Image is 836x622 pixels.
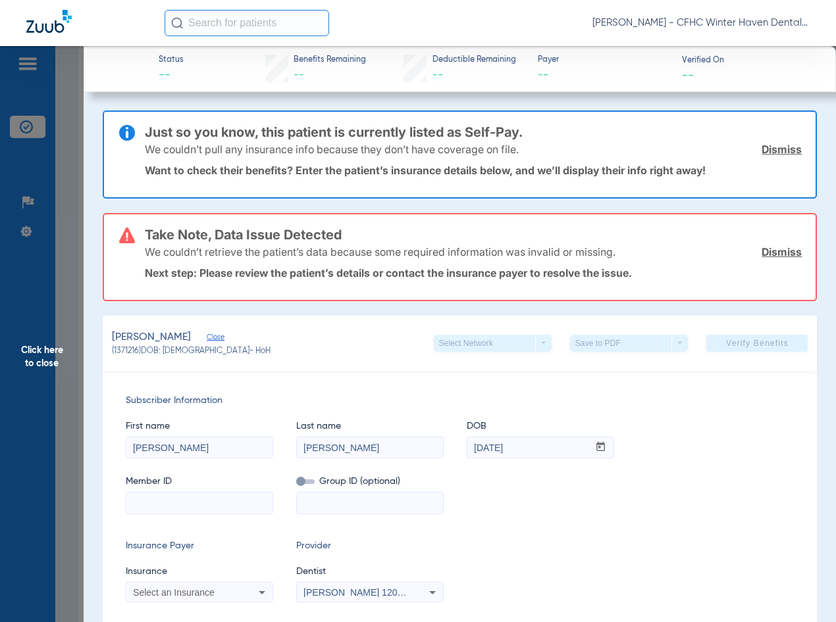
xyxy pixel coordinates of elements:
[126,539,273,553] span: Insurance Payer
[770,559,836,622] iframe: Chat Widget
[126,419,273,433] span: First name
[467,419,614,433] span: DOB
[296,565,444,579] span: Dentist
[145,228,802,241] h3: Take Note, Data Issue Detected
[145,143,519,156] p: We couldn’t pull any insurance info because they don’t have coverage on file.
[145,245,615,258] p: We couldn’t retrieve the patient’s data because some required information was invalid or missing.
[159,55,184,66] span: Status
[588,437,614,458] button: Open calendar
[26,10,72,33] img: Zuub Logo
[592,16,810,30] span: [PERSON_NAME] - CFHC Winter Haven Dental
[159,67,184,84] span: --
[145,164,802,177] p: Want to check their benefits? Enter the patient’s insurance details below, and we’ll display thei...
[294,70,304,80] span: --
[112,329,191,346] span: [PERSON_NAME]
[119,227,135,243] img: error-icon
[126,394,795,408] span: Subscriber Information
[303,587,433,598] span: [PERSON_NAME] 1205191939
[762,245,802,258] a: Dismiss
[682,68,694,82] span: --
[112,346,271,358] span: (1371216) DOB: [DEMOGRAPHIC_DATA] - HoH
[119,125,135,141] img: info-icon
[296,419,444,433] span: Last name
[126,565,273,579] span: Insurance
[296,475,444,489] span: Group ID (optional)
[762,143,802,156] a: Dismiss
[207,333,219,345] span: Close
[145,126,802,139] h3: Just so you know, this patient is currently listed as Self-Pay.
[294,55,366,66] span: Benefits Remaining
[432,55,516,66] span: Deductible Remaining
[682,55,815,67] span: Verified On
[133,587,215,598] span: Select an Insurance
[165,10,329,36] input: Search for patients
[296,539,444,553] span: Provider
[538,55,671,66] span: Payer
[145,266,802,279] p: Next step: Please review the patient’s details or contact the insurance payer to resolve the issue.
[432,70,443,80] span: --
[538,67,671,84] span: --
[171,17,183,29] img: Search Icon
[126,475,273,489] span: Member ID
